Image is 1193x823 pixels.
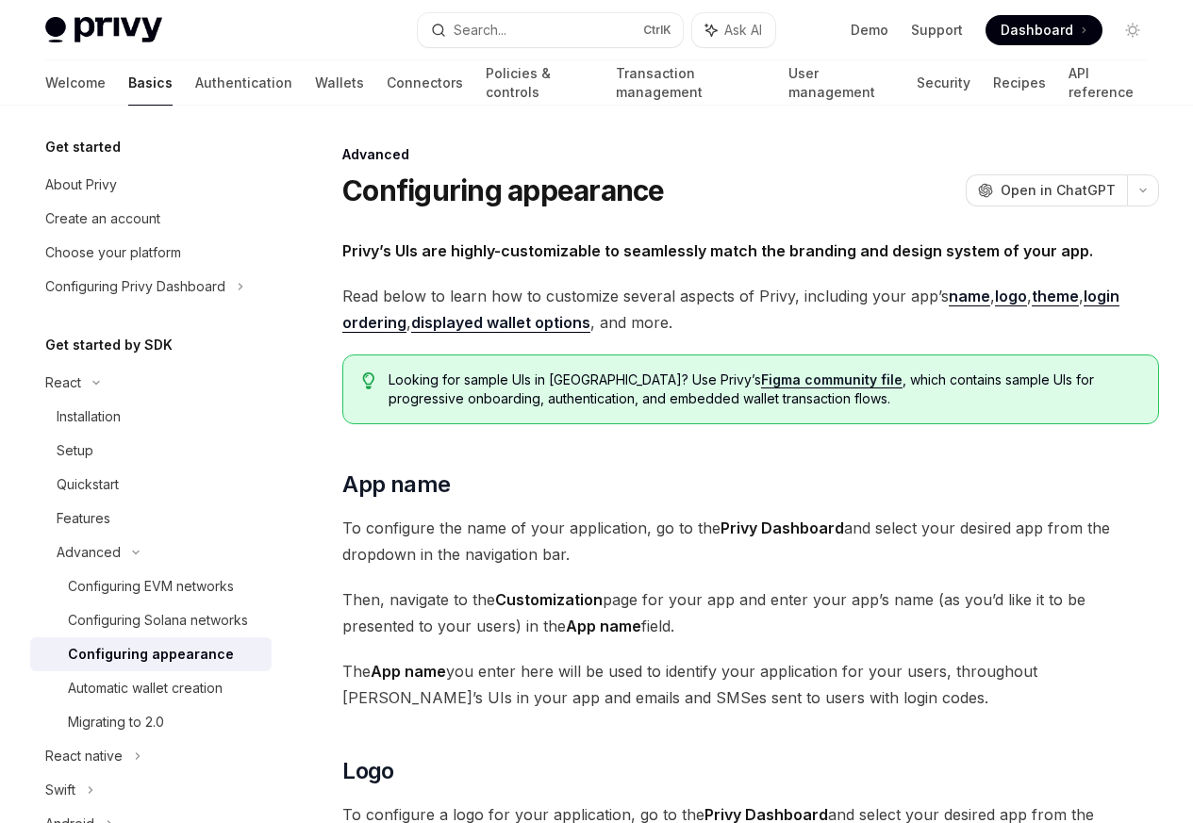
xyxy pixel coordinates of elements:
div: Configuring EVM networks [68,575,234,598]
div: React native [45,745,123,767]
span: The you enter here will be used to identify your application for your users, throughout [PERSON_N... [342,658,1159,711]
a: Migrating to 2.0 [30,705,272,739]
div: About Privy [45,173,117,196]
a: Features [30,502,272,535]
strong: Privy’s UIs are highly-customizable to seamlessly match the branding and design system of your app. [342,241,1093,260]
a: Configuring appearance [30,637,272,671]
a: Figma community file [761,371,903,388]
a: Welcome [45,60,106,106]
a: Connectors [387,60,463,106]
div: Configuring Privy Dashboard [45,275,225,298]
a: Choose your platform [30,236,272,270]
a: theme [1032,287,1079,306]
a: Configuring EVM networks [30,569,272,603]
a: Security [917,60,970,106]
div: Features [57,507,110,530]
div: Automatic wallet creation [68,677,223,700]
div: Choose your platform [45,241,181,264]
button: Toggle dark mode [1118,15,1148,45]
a: Dashboard [986,15,1102,45]
button: Open in ChatGPT [966,174,1127,206]
a: Demo [851,21,888,40]
div: React [45,371,81,394]
a: Installation [30,400,272,434]
div: Create an account [45,207,160,230]
span: Looking for sample UIs in [GEOGRAPHIC_DATA]? Use Privy’s , which contains sample UIs for progress... [389,370,1139,408]
a: name [949,287,990,306]
span: Dashboard [1001,21,1073,40]
a: Policies & controls [486,60,593,106]
strong: App name [371,662,446,681]
h5: Get started [45,136,121,158]
h5: Get started by SDK [45,334,173,356]
a: About Privy [30,168,272,202]
a: Transaction management [616,60,765,106]
span: Ctrl K [643,23,671,38]
button: Search...CtrlK [418,13,683,47]
span: To configure the name of your application, go to the and select your desired app from the dropdow... [342,515,1159,568]
span: Read below to learn how to customize several aspects of Privy, including your app’s , , , , , and... [342,283,1159,336]
a: Setup [30,434,272,468]
div: Advanced [342,145,1159,164]
a: Recipes [993,60,1046,106]
div: Advanced [57,541,121,564]
svg: Tip [362,372,375,389]
a: API reference [1069,60,1148,106]
a: Quickstart [30,468,272,502]
div: Swift [45,779,75,801]
span: Then, navigate to the page for your app and enter your app’s name (as you’d like it to be present... [342,586,1159,639]
img: light logo [45,17,162,43]
div: Search... [454,19,506,41]
strong: Privy Dashboard [721,518,844,537]
h1: Configuring appearance [342,173,665,207]
a: Configuring Solana networks [30,603,272,637]
a: logo [995,287,1027,306]
div: Migrating to 2.0 [68,711,164,733]
a: Support [911,21,963,40]
a: displayed wallet options [411,313,590,333]
a: Automatic wallet creation [30,671,272,705]
a: Wallets [315,60,364,106]
div: Configuring appearance [68,643,234,666]
div: Configuring Solana networks [68,609,248,632]
span: Logo [342,756,394,786]
a: Authentication [195,60,292,106]
span: Open in ChatGPT [1001,181,1116,200]
a: Create an account [30,202,272,236]
span: App name [342,469,450,500]
a: User management [788,60,895,106]
div: Setup [57,439,93,462]
div: Installation [57,405,121,428]
a: Basics [128,60,173,106]
span: Ask AI [724,21,762,40]
div: Quickstart [57,473,119,496]
strong: Customization [495,590,603,609]
button: Ask AI [692,13,775,47]
strong: App name [566,617,641,635]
